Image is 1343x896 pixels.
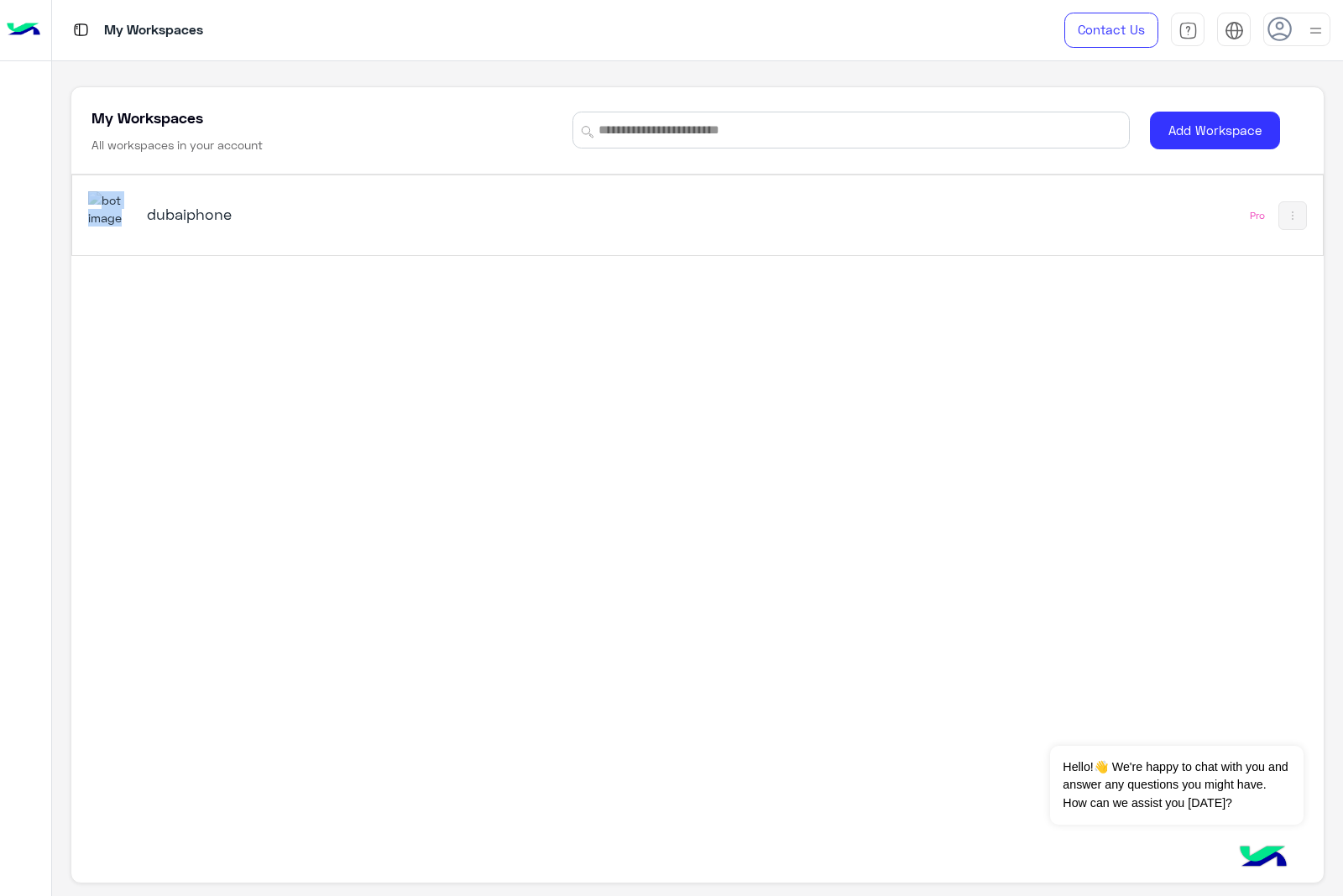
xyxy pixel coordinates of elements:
[1234,829,1293,888] img: hulul-logo.png
[71,19,91,40] img: tab
[104,19,203,42] p: My Workspaces
[1050,746,1303,825] span: Hello!👋 We're happy to chat with you and answer any questions you might have. How can we assist y...
[1250,209,1265,222] div: Pro
[88,191,133,227] img: 1403182699927242
[1150,112,1280,149] button: Add Workspace
[1178,21,1198,40] img: tab
[1064,13,1158,48] a: Contact Us
[1305,20,1326,41] img: profile
[147,204,586,224] h5: dubaiphone
[1225,21,1244,40] img: tab
[7,13,40,48] img: Logo
[91,107,203,128] h5: My Workspaces
[91,137,263,154] h6: All workspaces in your account
[1171,13,1205,48] a: tab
